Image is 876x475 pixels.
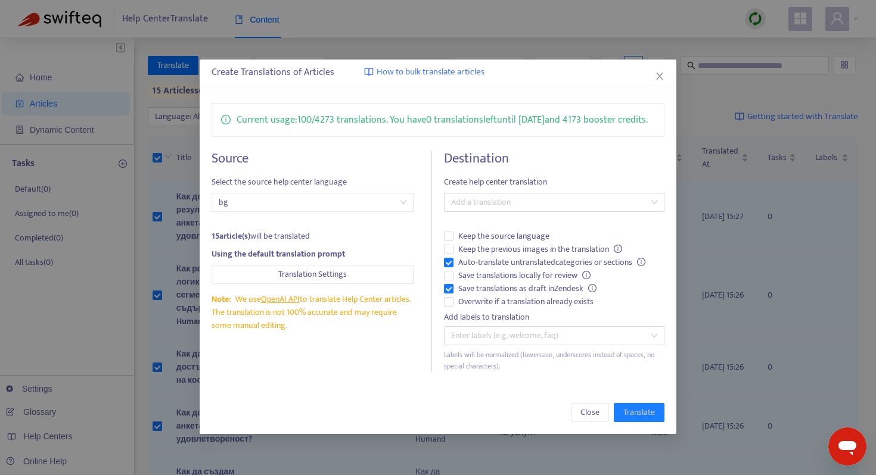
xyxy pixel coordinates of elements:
button: Close [653,70,666,83]
span: Save translations locally for review [453,269,595,282]
span: Overwrite if a translation already exists [453,295,598,308]
span: close [655,71,664,81]
div: Create Translations of Articles [212,65,664,80]
div: Add labels to translation [444,311,664,324]
span: info-circle [582,271,591,279]
a: OpenAI API [261,292,300,306]
div: Labels will be normalized (lowercase, underscores instead of spaces, no special characters). [444,349,664,372]
img: image-link [364,67,374,77]
span: info-circle [221,112,231,124]
h4: Source [212,151,414,167]
button: Translation Settings [212,265,414,284]
p: Current usage: 100 / 4273 translations . You have 0 translations left until [DATE] and 4173 boost... [237,112,648,127]
span: Save translations as draft in Zendesk [453,282,601,295]
button: Close [571,403,609,422]
button: Translate [614,403,664,422]
span: info-circle [588,284,597,292]
span: Translation Settings [278,268,347,281]
span: Note: [212,292,231,306]
span: bg [219,193,406,211]
span: Keep the previous images in the translation [453,243,627,256]
span: Keep the source language [453,230,554,243]
div: Using the default translation prompt [212,248,414,261]
span: info-circle [637,258,645,266]
span: Close [580,406,599,419]
div: We use to translate Help Center articles. The translation is not 100% accurate and may require so... [212,293,414,332]
span: info-circle [614,245,622,253]
h4: Destination [444,151,664,167]
span: Auto-translate untranslated categories or sections [453,256,650,269]
span: Select the source help center language [212,176,414,189]
span: Create help center translation [444,176,664,189]
div: will be translated [212,230,414,243]
span: How to bulk translate articles [377,65,484,79]
strong: 15 article(s) [212,229,250,243]
iframe: Botón para iniciar la ventana de mensajería [828,427,866,465]
a: How to bulk translate articles [364,65,484,79]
